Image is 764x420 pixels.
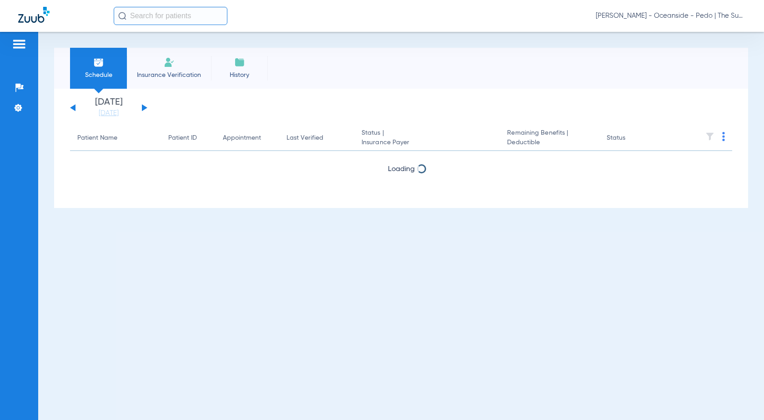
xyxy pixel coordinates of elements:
[218,71,261,80] span: History
[81,109,136,118] a: [DATE]
[286,133,323,143] div: Last Verified
[168,133,197,143] div: Patient ID
[77,133,154,143] div: Patient Name
[134,71,204,80] span: Insurance Verification
[223,133,272,143] div: Appointment
[354,126,500,151] th: Status |
[507,138,592,147] span: Deductible
[81,98,136,118] li: [DATE]
[388,166,415,173] span: Loading
[77,71,120,80] span: Schedule
[286,133,347,143] div: Last Verified
[77,133,117,143] div: Patient Name
[114,7,227,25] input: Search for patients
[18,7,50,23] img: Zuub Logo
[12,39,26,50] img: hamburger-icon
[118,12,126,20] img: Search Icon
[596,11,746,20] span: [PERSON_NAME] - Oceanside - Pedo | The Super Dentists
[362,138,493,147] span: Insurance Payer
[500,126,599,151] th: Remaining Benefits |
[234,57,245,68] img: History
[93,57,104,68] img: Schedule
[722,132,725,141] img: group-dot-blue.svg
[164,57,175,68] img: Manual Insurance Verification
[599,126,661,151] th: Status
[168,133,208,143] div: Patient ID
[705,132,714,141] img: filter.svg
[223,133,261,143] div: Appointment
